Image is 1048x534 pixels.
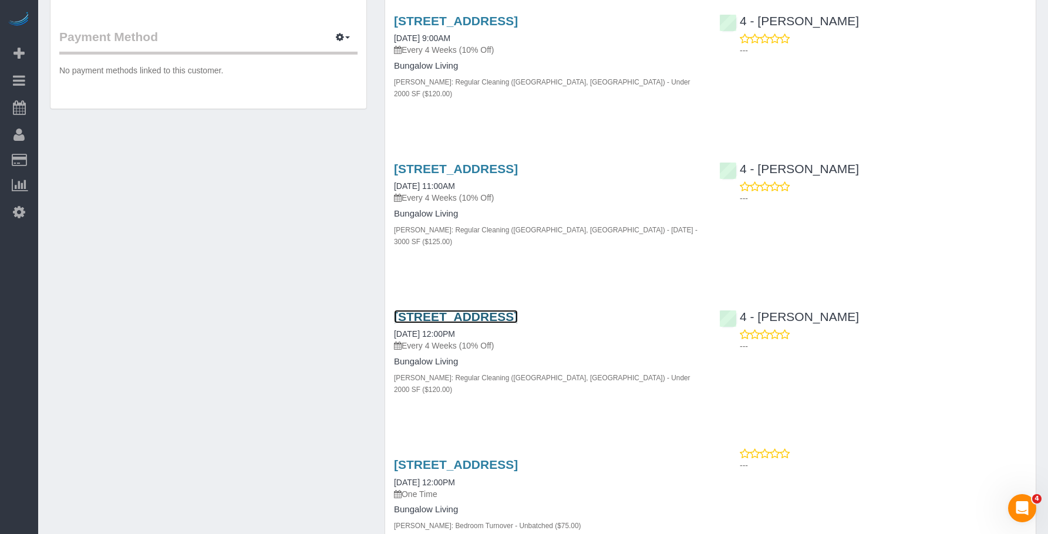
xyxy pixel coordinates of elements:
p: --- [740,459,1027,471]
small: [PERSON_NAME]: Bedroom Turnover - Unbatched ($75.00) [394,522,581,530]
small: [PERSON_NAME]: Regular Cleaning ([GEOGRAPHIC_DATA], [GEOGRAPHIC_DATA]) - Under 2000 SF ($120.00) [394,374,690,394]
a: [STREET_ADDRESS] [394,162,518,175]
a: [DATE] 11:00AM [394,181,455,191]
h4: Bungalow Living [394,357,702,367]
a: [DATE] 12:00PM [394,478,455,487]
p: One Time [394,488,702,500]
a: 4 - [PERSON_NAME] [719,14,859,28]
p: Every 4 Weeks (10% Off) [394,44,702,56]
h4: Bungalow Living [394,209,702,219]
p: --- [740,340,1027,352]
a: [DATE] 12:00PM [394,329,455,339]
p: Every 4 Weeks (10% Off) [394,192,702,204]
p: No payment methods linked to this customer. [59,65,358,76]
p: --- [740,192,1027,204]
a: 4 - [PERSON_NAME] [719,310,859,323]
iframe: Intercom live chat [1008,494,1036,522]
a: [STREET_ADDRESS] [394,458,518,471]
span: 4 [1032,494,1042,503]
h4: Bungalow Living [394,505,702,515]
small: [PERSON_NAME]: Regular Cleaning ([GEOGRAPHIC_DATA], [GEOGRAPHIC_DATA]) - Under 2000 SF ($120.00) [394,78,690,98]
a: 4 - [PERSON_NAME] [719,162,859,175]
img: Automaid Logo [7,12,31,28]
legend: Payment Method [59,28,358,55]
a: [DATE] 9:00AM [394,33,450,43]
h4: Bungalow Living [394,61,702,71]
small: [PERSON_NAME]: Regular Cleaning ([GEOGRAPHIC_DATA], [GEOGRAPHIC_DATA]) - [DATE] - 3000 SF ($125.00) [394,226,697,246]
p: --- [740,45,1027,56]
p: Every 4 Weeks (10% Off) [394,340,702,352]
a: [STREET_ADDRESS] [394,310,518,323]
a: [STREET_ADDRESS] [394,14,518,28]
